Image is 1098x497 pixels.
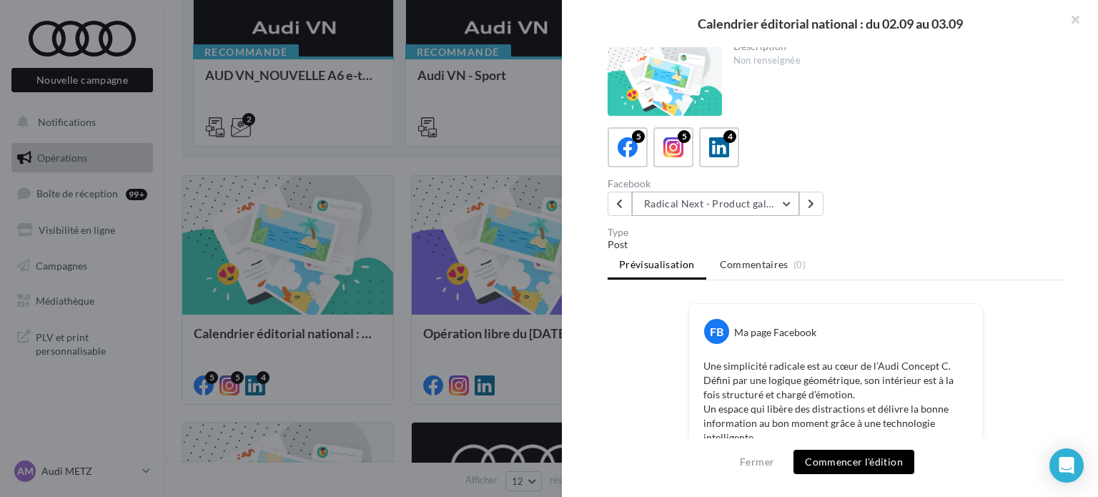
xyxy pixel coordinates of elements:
[720,257,788,272] span: Commentaires
[734,325,816,340] div: Ma page Facebook
[793,450,914,474] button: Commencer l'édition
[704,319,729,344] div: FB
[608,227,1064,237] div: Type
[608,237,1064,252] div: Post
[734,453,780,471] button: Fermer
[1049,448,1084,483] div: Open Intercom Messenger
[793,259,806,270] span: (0)
[733,41,1053,51] div: Description
[585,17,1075,30] div: Calendrier éditorial national : du 02.09 au 03.09
[632,130,645,143] div: 5
[723,130,736,143] div: 4
[678,130,691,143] div: 5
[632,192,799,216] button: Radical Next - Product gallery "Zoom out"
[733,54,1053,67] div: Non renseignée
[608,179,830,189] div: Facebook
